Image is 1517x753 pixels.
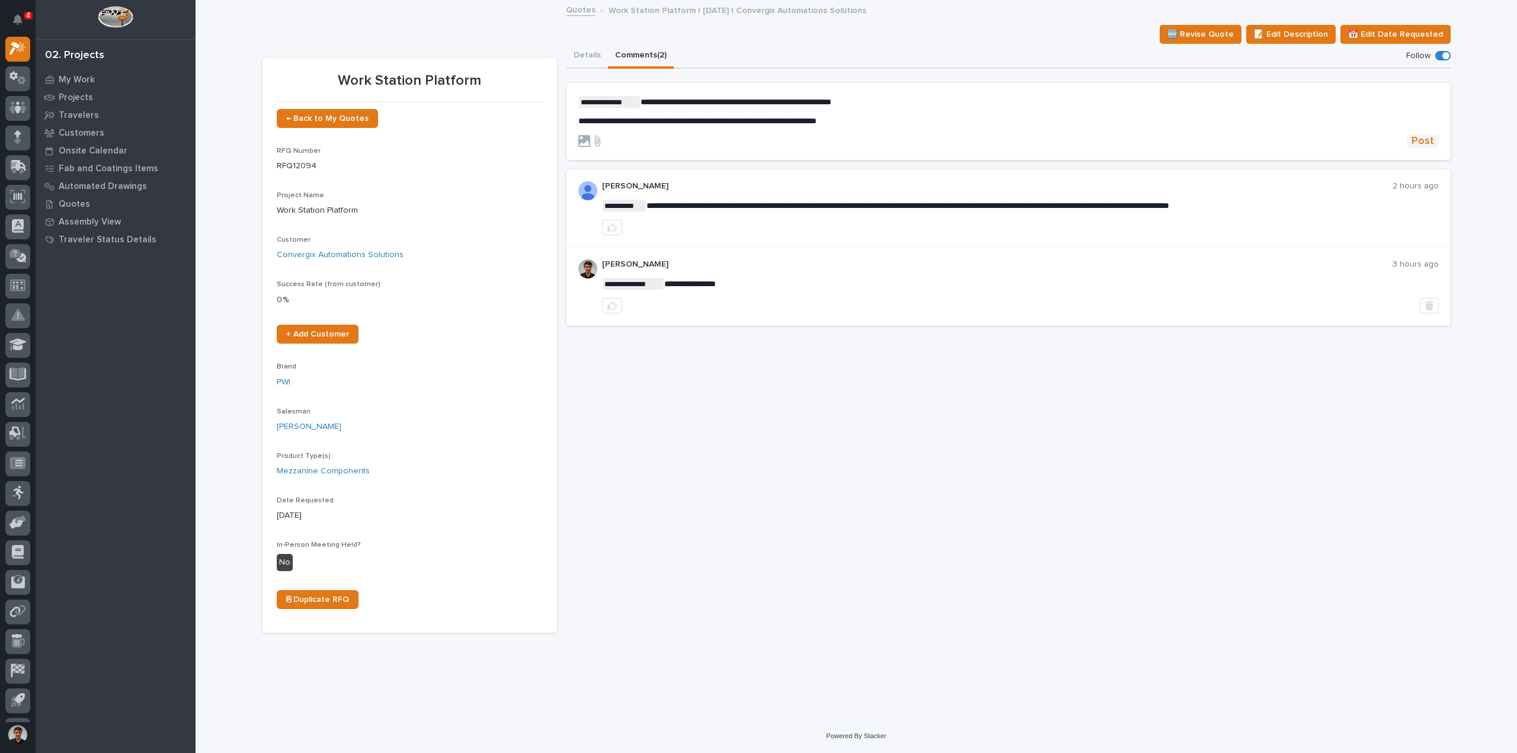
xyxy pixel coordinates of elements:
[1254,27,1328,41] span: 📝 Edit Description
[277,325,359,344] a: + Add Customer
[98,6,133,28] img: Workspace Logo
[567,44,608,69] button: Details
[5,7,30,32] button: Notifications
[59,164,158,174] p: Fab and Coatings Items
[36,142,196,159] a: Onsite Calendar
[578,259,597,278] img: AOh14Gjx62Rlbesu-yIIyH4c_jqdfkUZL5_Os84z4H1p=s96-c
[277,465,370,478] a: Mezzanine Components
[609,3,866,16] p: Work Station Platform | [DATE] | Convergix Automations Solutions
[602,298,622,313] button: like this post
[602,259,1393,270] p: [PERSON_NAME]
[36,177,196,195] a: Automated Drawings
[1393,259,1439,270] p: 3 hours ago
[277,236,311,243] span: Customer
[826,732,886,739] a: Powered By Stacker
[5,722,30,747] button: users-avatar
[36,195,196,213] a: Quotes
[277,590,359,609] a: ⎘ Duplicate RFQ
[59,75,95,85] p: My Work
[15,14,30,33] div: Notifications4
[277,72,543,89] p: Work Station Platform
[602,220,622,235] button: like this post
[608,44,674,69] button: Comments (2)
[1246,25,1336,44] button: 📝 Edit Description
[59,217,121,227] p: Assembly View
[277,281,380,288] span: Success Rate (from customer)
[277,453,331,460] span: Product Type(s)
[36,71,196,88] a: My Work
[1160,25,1241,44] button: 🆕 Revise Quote
[59,181,147,192] p: Automated Drawings
[36,159,196,177] a: Fab and Coatings Items
[59,199,90,210] p: Quotes
[59,110,99,121] p: Travelers
[286,114,369,123] span: ← Back to My Quotes
[578,181,597,200] img: ALV-UjW1D-ML-FnCt4FgU8x4S79KJqwX3TQHk7UYGtoy9jV5yY8fpjVEvRQNbvDwvk-GQ6vc8cB5lOH07uFCwEYx9Ysx_wxRe...
[59,92,93,103] p: Projects
[36,230,196,248] a: Traveler Status Details
[277,109,378,128] a: ← Back to My Quotes
[36,213,196,230] a: Assembly View
[277,204,543,217] p: Work Station Platform
[277,554,293,571] div: No
[277,541,361,549] span: In-Person Meeting Held?
[277,497,334,504] span: Date Requested
[277,408,311,415] span: Salesman
[277,192,324,199] span: Project Name
[45,49,104,62] div: 02. Projects
[277,148,321,155] span: RFQ Number
[1393,181,1439,191] p: 2 hours ago
[59,146,127,156] p: Onsite Calendar
[1420,298,1439,313] button: Delete post
[36,124,196,142] a: Customers
[59,128,104,139] p: Customers
[1412,134,1434,148] span: Post
[36,88,196,106] a: Projects
[277,376,290,389] a: PWI
[277,160,543,172] p: RFQ12094
[277,294,543,306] p: 0 %
[26,11,30,20] p: 4
[1348,27,1443,41] span: 📅 Edit Date Requested
[277,510,543,522] p: [DATE]
[286,595,349,604] span: ⎘ Duplicate RFQ
[277,249,404,261] a: Convergix Automations Solutions
[602,181,1393,191] p: [PERSON_NAME]
[566,2,596,16] a: Quotes
[277,363,296,370] span: Brand
[286,330,349,338] span: + Add Customer
[1340,25,1451,44] button: 📅 Edit Date Requested
[59,235,156,245] p: Traveler Status Details
[36,106,196,124] a: Travelers
[277,421,341,433] a: [PERSON_NAME]
[1167,27,1234,41] span: 🆕 Revise Quote
[1406,51,1430,61] p: Follow
[1407,134,1439,148] button: Post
